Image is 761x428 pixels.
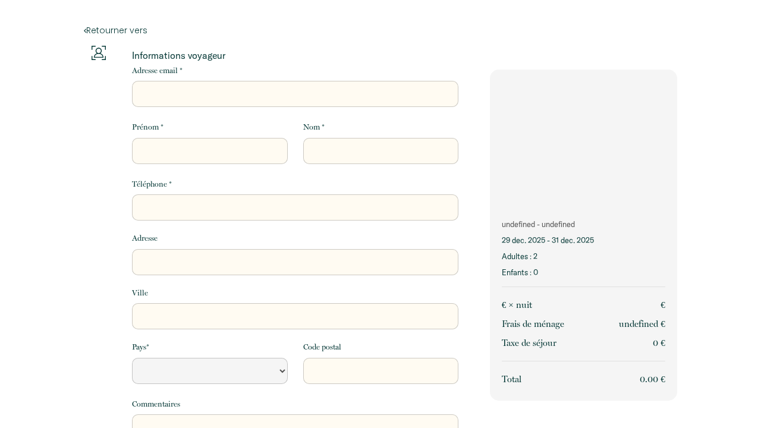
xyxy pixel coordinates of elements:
label: Prénom * [132,121,163,133]
label: Ville [132,287,148,299]
img: guests-info [92,46,106,60]
label: Adresse [132,232,158,244]
p: € [661,298,665,312]
a: Retourner vers [84,24,677,37]
select: Default select example [132,358,287,384]
label: Nom * [303,121,325,133]
label: Commentaires [132,398,180,410]
img: rental-image [490,70,677,210]
p: 0 € [653,336,665,350]
p: 29 déc. 2025 - 31 déc. 2025 [502,235,665,246]
p: Adultes : 2 [502,251,665,262]
label: Pays [132,341,149,353]
label: Code postal [303,341,341,353]
label: Téléphone * [132,178,172,190]
label: Adresse email * [132,65,183,77]
p: € × nuit [502,298,532,312]
p: Frais de ménage [502,317,564,331]
p: Informations voyageur [132,49,458,61]
span: 0.00 € [640,374,665,385]
p: Taxe de séjour [502,336,556,350]
span: Total [502,374,521,385]
p: Enfants : 0 [502,267,665,278]
p: undefined - undefined [502,219,665,230]
p: undefined € [619,317,665,331]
